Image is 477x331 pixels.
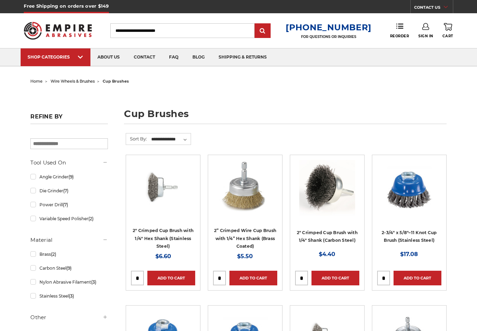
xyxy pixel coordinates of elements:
[418,34,433,38] span: Sign In
[127,48,162,66] a: contact
[30,171,108,183] a: Angle Grinder
[414,3,453,13] a: CONTACT US
[390,23,409,38] a: Reorder
[66,265,72,271] span: (9)
[442,34,453,38] span: Cart
[68,174,74,179] span: (9)
[286,34,372,39] p: FOR QUESTIONS OR INQUIRIES
[30,262,108,274] a: Carbon Steel
[147,271,195,285] a: Add to Cart
[256,24,270,38] input: Submit
[295,160,359,224] a: Crimped Wire Cup Brush with Shank
[400,251,418,257] span: $17.08
[135,160,191,216] img: 2" Crimped Cup Brush 193220B
[30,236,108,244] h5: Material
[51,252,56,257] span: (2)
[217,160,273,216] img: 2" brass crimped wire cup brush with 1/4" hex shank
[28,54,83,60] div: SHOP CATEGORIES
[88,216,94,221] span: (2)
[381,160,437,216] img: 2-3/4″ x 5/8″–11 Knot Cup Brush (Stainless Steel)
[390,34,409,38] span: Reorder
[297,230,358,243] a: 2" Crimped Cup Brush with 1/4" Shank (Carbon Steel)
[150,134,191,145] select: Sort By:
[69,293,74,299] span: (3)
[30,290,108,302] a: Stainless Steel
[30,213,108,225] a: Variable Speed Polisher
[30,313,108,322] h5: Other
[30,79,43,84] a: home
[155,253,171,260] span: $6.60
[30,276,108,288] a: Nylon Abrasive Filament
[63,188,68,193] span: (7)
[286,22,372,32] a: [PHONE_NUMBER]
[382,230,436,243] a: 2-3/4″ x 5/8″–11 Knot Cup Brush (Stainless Steel)
[442,23,453,38] a: Cart
[229,271,277,285] a: Add to Cart
[299,160,355,216] img: Crimped Wire Cup Brush with Shank
[30,248,108,260] a: Brass
[30,159,108,167] h5: Tool Used On
[91,279,96,285] span: (3)
[63,202,68,207] span: (7)
[319,251,335,257] span: $4.40
[30,113,108,124] h5: Refine by
[394,271,441,285] a: Add to Cart
[30,199,108,211] a: Power Drill
[212,48,274,66] a: shipping & returns
[185,48,212,66] a: blog
[30,185,108,197] a: Die Grinder
[311,271,359,285] a: Add to Cart
[377,160,441,224] a: 2-3/4″ x 5/8″–11 Knot Cup Brush (Stainless Steel)
[51,79,95,84] a: wire wheels & brushes
[213,160,277,224] a: 2" brass crimped wire cup brush with 1/4" hex shank
[126,133,147,144] label: Sort By:
[133,228,193,249] a: 2" Crimped Cup Brush with 1/4" Hex Shank (Stainless Steel)
[214,228,276,249] a: 2” Crimped Wire Cup Brush with 1/4” Hex Shank (Brass Coated)
[103,79,129,84] span: cup brushes
[90,48,127,66] a: about us
[162,48,185,66] a: faq
[24,17,91,44] img: Empire Abrasives
[237,253,253,260] span: $5.50
[131,160,195,224] a: 2" Crimped Cup Brush 193220B
[124,109,446,124] h1: cup brushes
